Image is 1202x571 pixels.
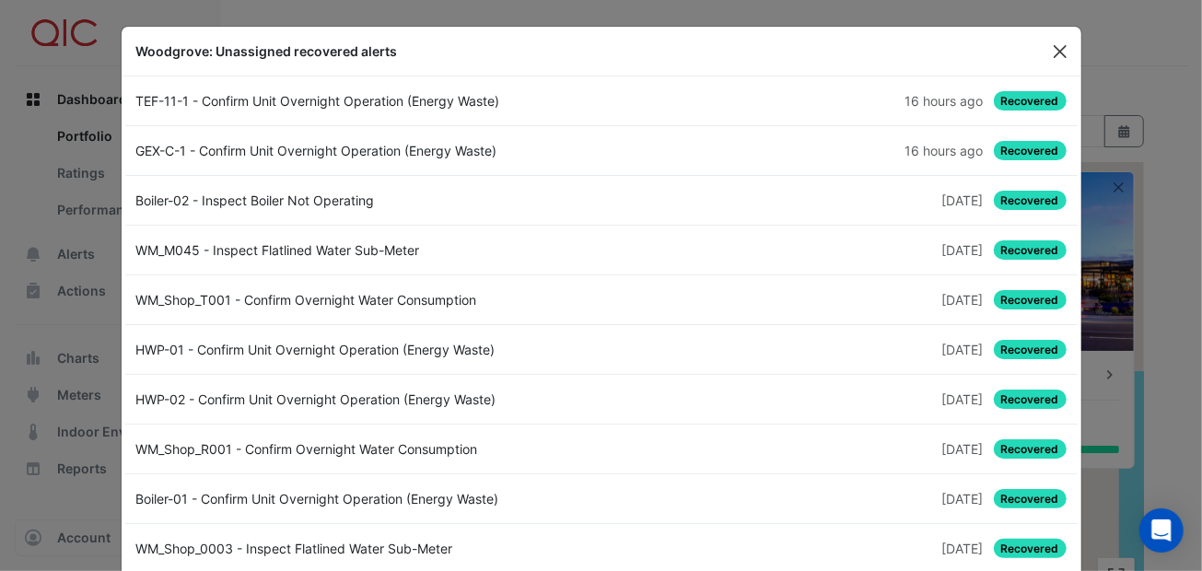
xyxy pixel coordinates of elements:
[941,391,983,407] span: Fri 08-Aug-2025 03:15 AEST
[125,141,601,160] div: GEX-C-1 - Confirm Unit Overnight Operation (Energy Waste)
[994,290,1067,309] span: Recovered
[994,390,1067,409] span: Recovered
[125,240,601,260] div: WM_M045 - Inspect Flatlined Water Sub-Meter
[1139,508,1184,553] div: Open Intercom Messenger
[994,141,1067,160] span: Recovered
[125,340,601,359] div: HWP-01 - Confirm Unit Overnight Operation (Energy Waste)
[941,192,983,208] span: Thu 21-Aug-2025 09:00 AEST
[125,539,601,558] div: WM_Shop_0003 - Inspect Flatlined Water Sub-Meter
[994,539,1067,558] span: Recovered
[994,240,1067,260] span: Recovered
[994,91,1067,111] span: Recovered
[941,242,983,258] span: Tue 19-Aug-2025 15:45 AEST
[941,491,983,507] span: Thu 31-Jul-2025 23:45 AEST
[125,191,601,210] div: Boiler-02 - Inspect Boiler Not Operating
[125,390,601,409] div: HWP-02 - Confirm Unit Overnight Operation (Energy Waste)
[136,43,398,59] b: Woodgrove: Unassigned recovered alerts
[904,93,983,109] span: Thu 21-Aug-2025 23:30 AEST
[994,191,1067,210] span: Recovered
[941,541,983,556] span: Thu 31-Jul-2025 09:30 AEST
[125,91,601,111] div: TEF-11-1 - Confirm Unit Overnight Operation (Energy Waste)
[941,342,983,357] span: Fri 08-Aug-2025 03:15 AEST
[941,441,983,457] span: Fri 01-Aug-2025 00:00 AEST
[904,143,983,158] span: Thu 21-Aug-2025 23:30 AEST
[941,292,983,308] span: Fri 15-Aug-2025 05:45 AEST
[125,439,601,459] div: WM_Shop_R001 - Confirm Overnight Water Consumption
[994,489,1067,508] span: Recovered
[994,340,1067,359] span: Recovered
[994,439,1067,459] span: Recovered
[125,489,601,508] div: Boiler-01 - Confirm Unit Overnight Operation (Energy Waste)
[125,290,601,309] div: WM_Shop_T001 - Confirm Overnight Water Consumption
[1046,38,1074,65] button: Close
